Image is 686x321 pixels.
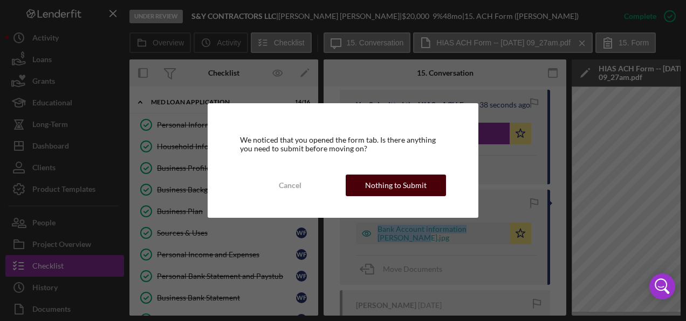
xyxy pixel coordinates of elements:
[279,175,301,196] div: Cancel
[240,136,446,153] div: We noticed that you opened the form tab. Is there anything you need to submit before moving on?
[346,175,446,196] button: Nothing to Submit
[240,175,340,196] button: Cancel
[649,273,675,299] div: Open Intercom Messenger
[365,175,427,196] div: Nothing to Submit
